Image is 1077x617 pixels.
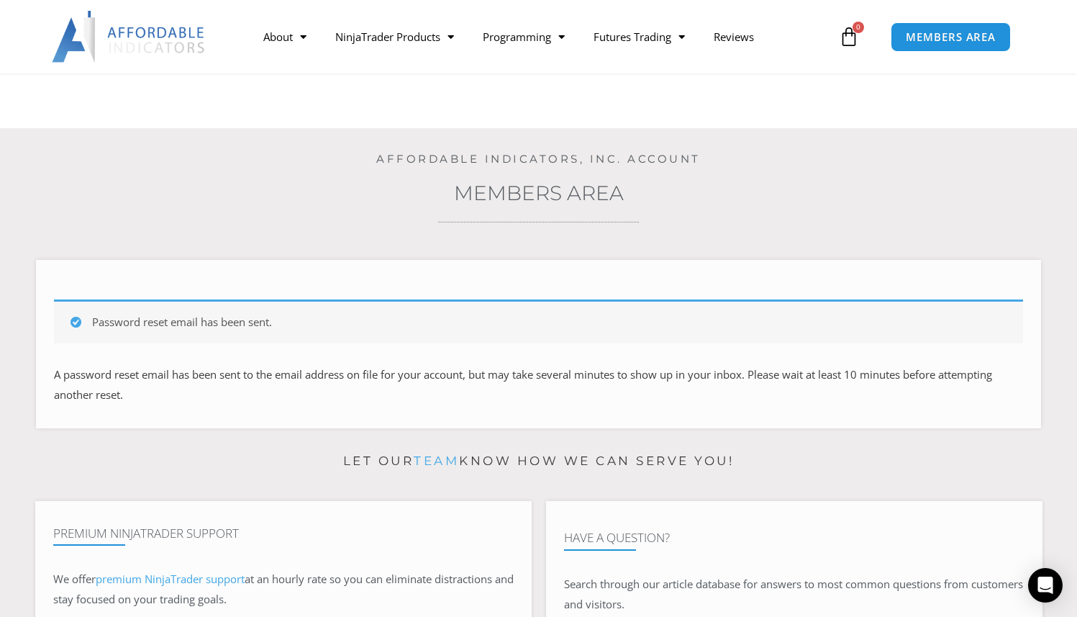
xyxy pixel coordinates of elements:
[35,450,1042,473] p: Let our know how we can serve you!
[1028,568,1063,603] div: Open Intercom Messenger
[579,20,699,53] a: Futures Trading
[96,572,245,586] a: premium NinjaTrader support
[53,572,96,586] span: We offer
[52,11,206,63] img: LogoAI | Affordable Indicators – NinjaTrader
[699,20,768,53] a: Reviews
[468,20,579,53] a: Programming
[454,181,624,205] a: Members Area
[414,454,459,468] a: team
[906,32,996,42] span: MEMBERS AREA
[891,22,1011,52] a: MEMBERS AREA
[53,526,514,541] h4: Premium NinjaTrader Support
[249,20,835,53] nav: Menu
[249,20,321,53] a: About
[54,300,1023,343] div: Password reset email has been sent.
[564,575,1024,615] p: Search through our article database for answers to most common questions from customers and visit...
[54,365,1023,405] p: A password reset email has been sent to the email address on file for your account, but may take ...
[817,16,881,58] a: 0
[564,531,1024,545] h4: Have A Question?
[853,22,864,33] span: 0
[53,572,514,606] span: at an hourly rate so you can eliminate distractions and stay focused on your trading goals.
[376,152,701,166] a: Affordable Indicators, Inc. Account
[321,20,468,53] a: NinjaTrader Products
